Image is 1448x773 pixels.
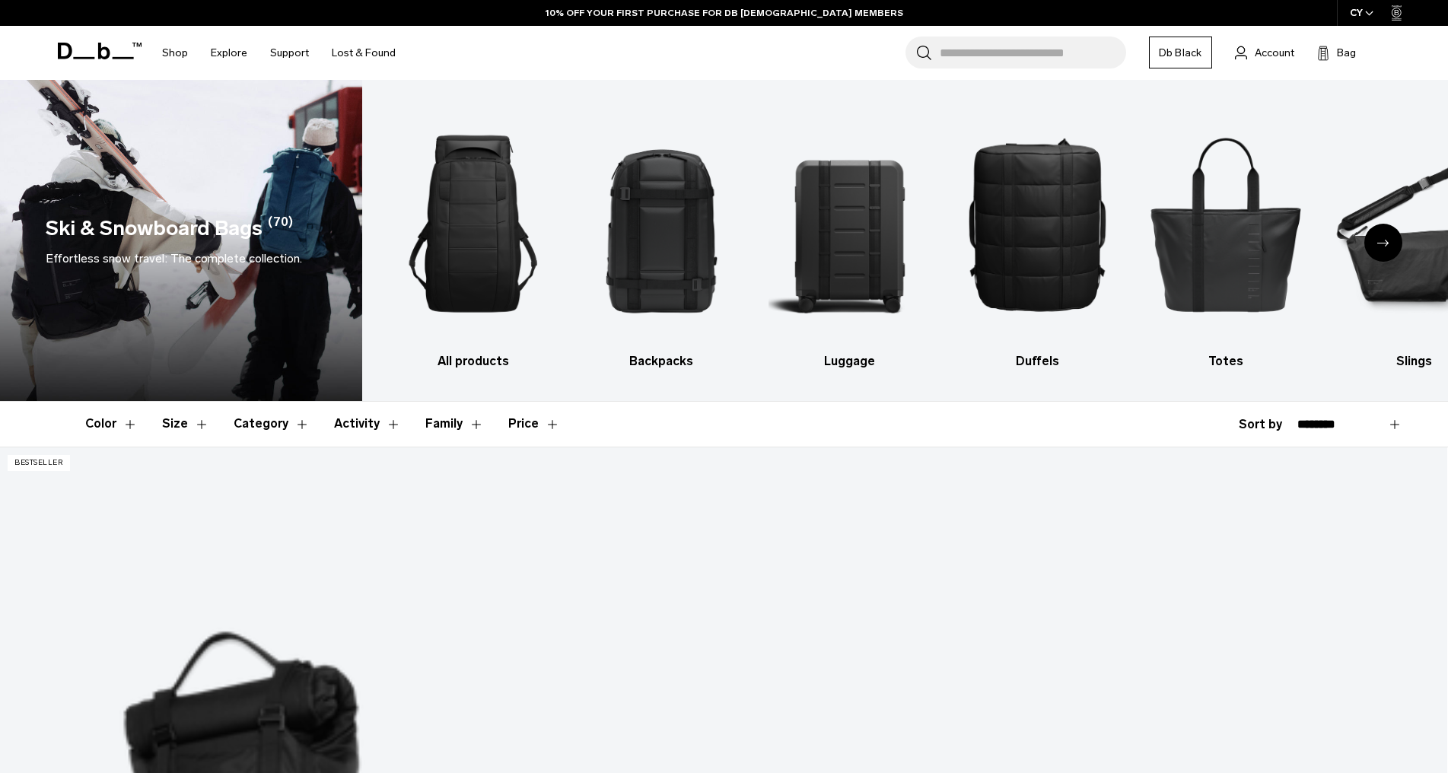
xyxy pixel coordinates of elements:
a: Shop [162,26,188,80]
li: 2 / 10 [581,103,742,371]
a: Support [270,26,309,80]
span: Account [1255,45,1294,61]
a: Db Black [1149,37,1212,68]
li: 4 / 10 [957,103,1119,371]
h3: All products [393,352,554,371]
a: Db Backpacks [581,103,742,371]
span: Bag [1337,45,1356,61]
button: Toggle Filter [162,402,209,446]
a: Db All products [393,103,554,371]
a: Db Duffels [957,103,1119,371]
button: Bag [1317,43,1356,62]
button: Toggle Price [508,402,560,446]
img: Db [957,103,1119,345]
h1: Ski & Snowboard Bags [46,213,263,244]
button: Toggle Filter [334,402,401,446]
h3: Totes [1145,352,1306,371]
p: Bestseller [8,455,70,471]
button: Toggle Filter [85,402,138,446]
a: Db Totes [1145,103,1306,371]
img: Db [1145,103,1306,345]
img: Db [769,103,930,345]
li: 1 / 10 [393,103,554,371]
li: 3 / 10 [769,103,930,371]
h3: Backpacks [581,352,742,371]
span: Effortless snow travel: The complete collection. [46,251,302,266]
a: Lost & Found [332,26,396,80]
h3: Luggage [769,352,930,371]
span: (70) [268,213,293,244]
a: Db Luggage [769,103,930,371]
div: Next slide [1364,224,1402,262]
h3: Duffels [957,352,1119,371]
a: Explore [211,26,247,80]
a: Account [1235,43,1294,62]
img: Db [393,103,554,345]
a: 10% OFF YOUR FIRST PURCHASE FOR DB [DEMOGRAPHIC_DATA] MEMBERS [546,6,903,20]
nav: Main Navigation [151,26,407,80]
img: Db [581,103,742,345]
button: Toggle Filter [234,402,310,446]
button: Toggle Filter [425,402,484,446]
li: 5 / 10 [1145,103,1306,371]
